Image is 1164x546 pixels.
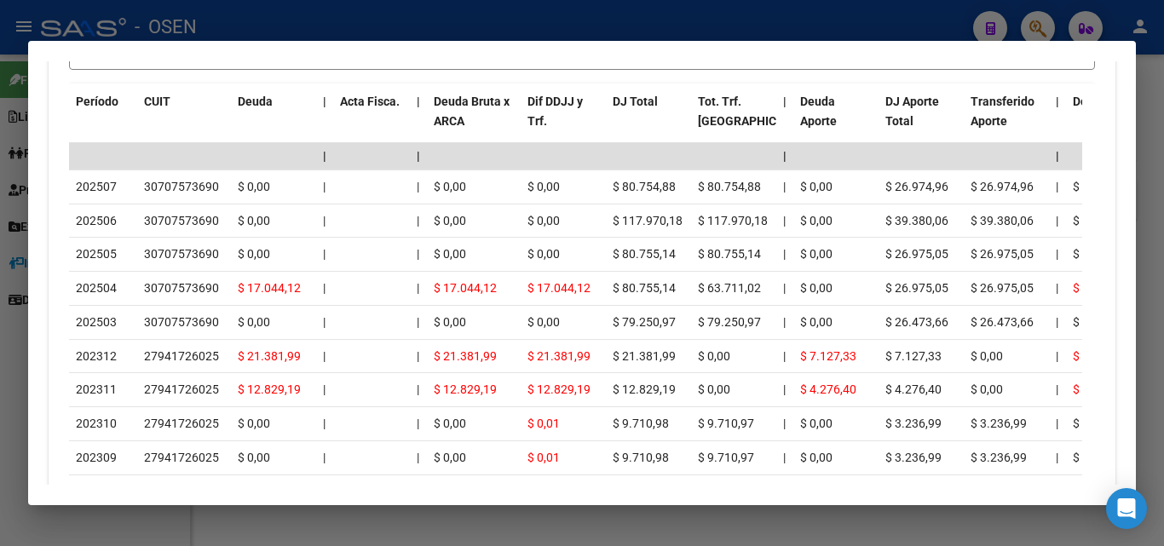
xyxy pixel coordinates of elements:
[783,281,786,295] span: |
[76,247,117,261] span: 202505
[793,83,879,158] datatable-header-cell: Deuda Aporte
[964,83,1049,158] datatable-header-cell: Transferido Aporte
[434,382,497,396] span: $ 12.829,19
[971,451,1027,464] span: $ 3.236,99
[434,247,466,261] span: $ 0,00
[323,95,326,108] span: |
[885,247,948,261] span: $ 26.975,05
[323,281,326,295] span: |
[783,315,786,329] span: |
[144,177,219,197] div: 30707573690
[527,315,560,329] span: $ 0,00
[527,382,591,396] span: $ 12.829,19
[783,180,786,193] span: |
[238,95,273,108] span: Deuda
[698,247,761,261] span: $ 80.755,14
[1056,382,1058,396] span: |
[1056,417,1058,430] span: |
[971,281,1034,295] span: $ 26.975,05
[613,349,676,363] span: $ 21.381,99
[783,95,787,108] span: |
[885,180,948,193] span: $ 26.974,96
[333,83,410,158] datatable-header-cell: Acta Fisca.
[323,349,326,363] span: |
[800,281,833,295] span: $ 0,00
[434,214,466,227] span: $ 0,00
[698,315,761,329] span: $ 79.250,97
[144,448,219,468] div: 27941726025
[238,485,270,498] span: $ 0,00
[144,380,219,399] div: 27941726025
[800,382,856,396] span: $ 4.276,40
[800,214,833,227] span: $ 0,00
[783,349,786,363] span: |
[776,83,793,158] datatable-header-cell: |
[323,451,326,464] span: |
[606,83,691,158] datatable-header-cell: DJ Total
[527,95,583,128] span: Dif DDJJ y Trf.
[885,281,948,295] span: $ 26.975,05
[698,451,754,464] span: $ 9.710,97
[1073,417,1105,430] span: $ 0,00
[1073,349,1136,363] span: $ 14.254,66
[323,247,326,261] span: |
[613,180,676,193] span: $ 80.754,88
[1056,214,1058,227] span: |
[340,95,400,108] span: Acta Fisca.
[885,417,942,430] span: $ 3.236,99
[144,244,219,264] div: 30707573690
[698,417,754,430] span: $ 9.710,97
[800,417,833,430] span: $ 0,00
[527,417,560,430] span: $ 0,01
[1066,83,1151,158] datatable-header-cell: Deuda Contr.
[417,180,419,193] span: |
[434,281,497,295] span: $ 17.044,12
[698,95,814,128] span: Tot. Trf. [GEOGRAPHIC_DATA]
[69,83,137,158] datatable-header-cell: Período
[971,417,1027,430] span: $ 3.236,99
[1073,180,1105,193] span: $ 0,00
[783,485,786,498] span: |
[427,83,521,158] datatable-header-cell: Deuda Bruta x ARCA
[144,347,219,366] div: 27941726025
[613,417,669,430] span: $ 9.710,98
[613,214,683,227] span: $ 117.970,18
[434,315,466,329] span: $ 0,00
[76,417,117,430] span: 202310
[800,451,833,464] span: $ 0,00
[783,382,786,396] span: |
[144,313,219,332] div: 30707573690
[885,451,942,464] span: $ 3.236,99
[323,485,326,498] span: |
[527,281,591,295] span: $ 17.044,12
[527,485,560,498] span: $ 0,01
[885,315,948,329] span: $ 26.473,66
[698,214,768,227] span: $ 117.970,18
[238,180,270,193] span: $ 0,00
[613,382,676,396] span: $ 12.829,19
[76,95,118,108] span: Período
[691,83,776,158] datatable-header-cell: Tot. Trf. Bruto
[323,315,326,329] span: |
[885,95,939,128] span: DJ Aporte Total
[417,382,419,396] span: |
[800,180,833,193] span: $ 0,00
[885,485,942,498] span: $ 3.236,99
[76,281,117,295] span: 202504
[971,349,1003,363] span: $ 0,00
[1056,485,1058,498] span: |
[800,95,837,128] span: Deuda Aporte
[783,214,786,227] span: |
[783,417,786,430] span: |
[1073,281,1136,295] span: $ 17.044,12
[527,214,560,227] span: $ 0,00
[76,315,117,329] span: 202503
[698,180,761,193] span: $ 80.754,88
[434,485,466,498] span: $ 0,00
[417,315,419,329] span: |
[800,485,833,498] span: $ 0,00
[238,349,301,363] span: $ 21.381,99
[417,349,419,363] span: |
[521,83,606,158] datatable-header-cell: Dif DDJJ y Trf.
[698,349,730,363] span: $ 0,00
